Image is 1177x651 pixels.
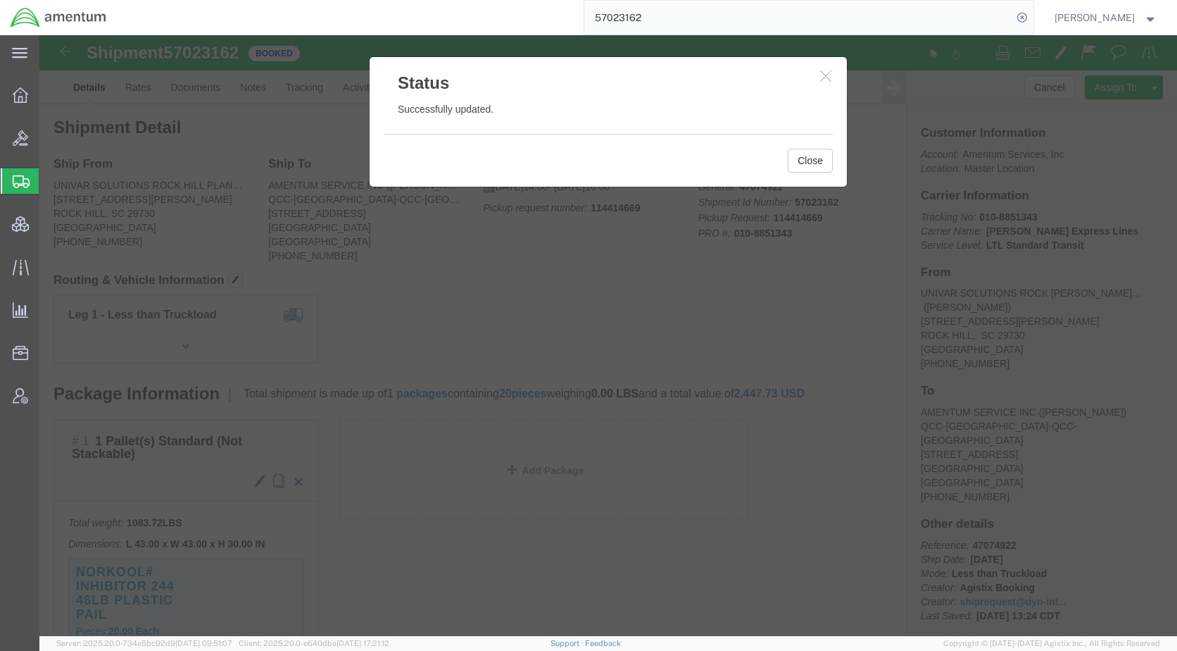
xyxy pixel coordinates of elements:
span: Server: 2025.20.0-734e5bc92d9 [56,639,232,647]
input: Search for shipment number, reference number [584,1,1012,35]
a: Feedback [585,639,621,647]
iframe: FS Legacy Container [39,35,1177,636]
button: [PERSON_NAME] [1054,9,1158,26]
img: logo [10,7,107,28]
span: Kent Gilman [1055,10,1135,25]
a: Support [550,639,586,647]
span: Client: 2025.20.0-e640dba [239,639,389,647]
span: [DATE] 17:21:12 [336,639,389,647]
span: [DATE] 09:51:07 [175,639,232,647]
span: Copyright © [DATE]-[DATE] Agistix Inc., All Rights Reserved [943,638,1160,650]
